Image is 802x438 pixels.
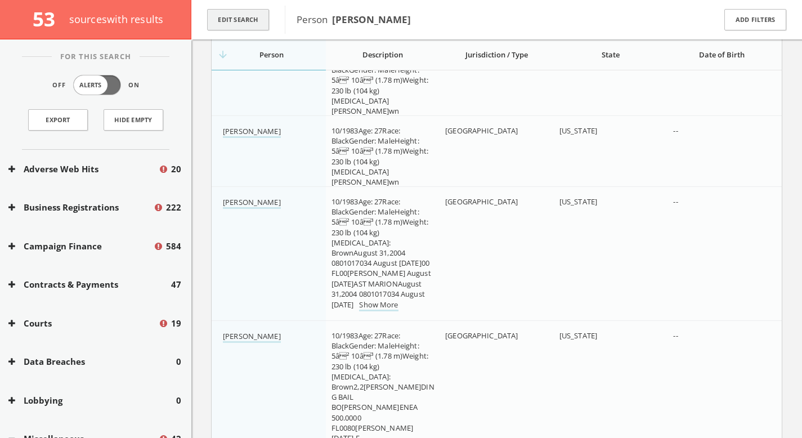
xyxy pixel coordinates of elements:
[171,278,181,291] span: 47
[166,201,181,214] span: 222
[207,9,269,31] button: Edit Search
[445,330,518,341] span: [GEOGRAPHIC_DATA]
[171,163,181,176] span: 20
[559,196,597,207] span: [US_STATE]
[362,50,403,60] span: Description
[128,81,140,90] span: On
[8,278,171,291] button: Contracts & Payments
[223,126,281,138] a: [PERSON_NAME]
[332,13,411,26] b: [PERSON_NAME]
[223,331,281,343] a: [PERSON_NAME]
[559,126,597,136] span: [US_STATE]
[8,355,176,368] button: Data Breaches
[331,196,431,310] span: 10/1983Age: 27Race: BlackGender: MaleHeight: 5â² 10â³ (1.78 m)Weight: 230 lb (104 kg)[MEDICAL_D...
[223,197,281,209] a: [PERSON_NAME]
[52,51,140,62] span: For This Search
[331,126,428,187] span: 10/1983Age: 27Race: BlackGender: MaleHeight: 5â² 10â³ (1.78 m)Weight: 230 lb (104 kg)[MEDICAL_D...
[176,394,181,407] span: 0
[673,196,678,207] span: --
[176,355,181,368] span: 0
[445,196,518,207] span: [GEOGRAPHIC_DATA]
[259,50,284,60] span: Person
[8,240,153,253] button: Campaign Finance
[69,12,164,26] span: source s with results
[217,49,228,60] i: arrow_downward
[445,126,518,136] span: [GEOGRAPHIC_DATA]
[171,317,181,330] span: 19
[33,6,65,32] span: 53
[331,55,428,116] span: 10/1983Age: 27Race: BlackGender: MaleHeight: 5â² 10â³ (1.78 m)Weight: 230 lb (104 kg)[MEDICAL_D...
[28,109,88,131] a: Export
[699,50,745,60] span: Date of Birth
[673,330,678,341] span: --
[724,9,786,31] button: Add Filters
[52,81,66,90] span: Off
[166,240,181,253] span: 584
[559,330,597,341] span: [US_STATE]
[602,50,620,60] span: State
[8,317,158,330] button: Courts
[8,394,176,407] button: Lobbying
[465,50,528,60] span: Jurisdiction / Type
[359,300,398,311] a: Show More
[8,201,153,214] button: Business Registrations
[104,109,163,131] button: Hide Empty
[673,126,678,136] span: --
[297,13,411,26] span: Person
[8,163,158,176] button: Adverse Web Hits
